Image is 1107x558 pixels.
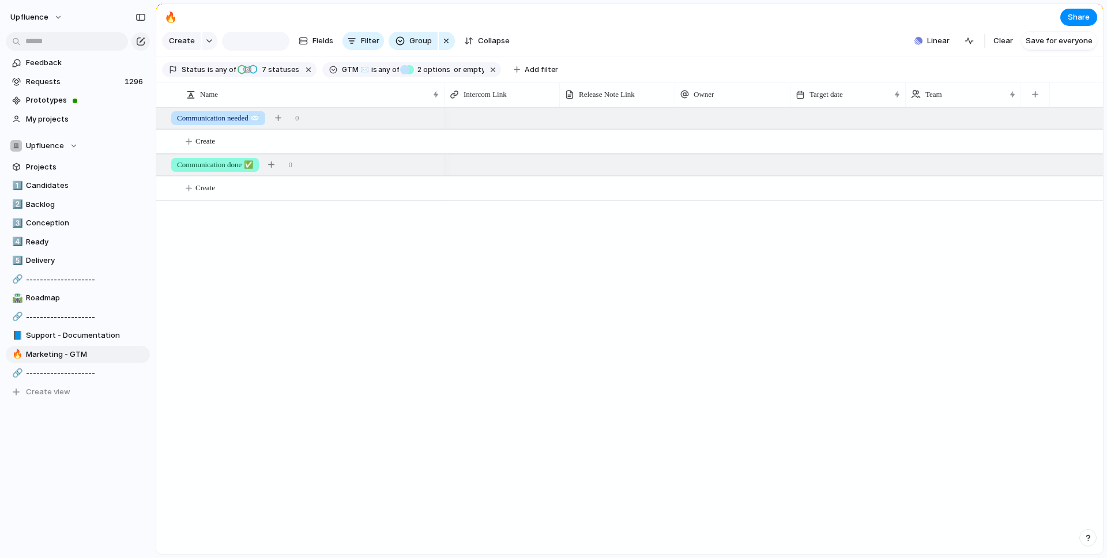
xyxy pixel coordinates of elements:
span: Add filter [525,65,558,75]
span: Prototypes [26,95,146,106]
span: 2 [414,65,423,74]
span: Roadmap [26,292,146,304]
a: Projects [6,159,150,176]
button: Save for everyone [1021,32,1097,50]
span: Conception [26,217,146,229]
span: Clear [993,35,1013,47]
div: 2️⃣ [12,198,20,211]
span: is [208,65,213,75]
span: Fields [312,35,333,47]
button: Share [1060,9,1097,26]
button: 4️⃣ [10,236,22,248]
a: 2️⃣Backlog [6,196,150,213]
span: any of [377,65,400,75]
div: 4️⃣Ready [6,233,150,251]
div: 🔥 [12,348,20,361]
span: Name [200,89,218,100]
a: 🛣️Roadmap [6,289,150,307]
span: any of [213,65,236,75]
button: 1️⃣ [10,180,22,191]
div: 📘 [12,329,20,342]
span: 1296 [125,76,145,88]
button: 3️⃣ [10,217,22,229]
button: 📘 [10,330,22,341]
div: 🔥 [164,9,177,25]
span: Release Note Link [579,89,635,100]
button: 🔥 [161,8,180,27]
span: Intercom Link [464,89,507,100]
span: Candidates [26,180,146,191]
span: 0 [289,159,293,171]
span: Upfluence [26,140,64,152]
button: Create view [6,383,150,401]
a: Requests1296 [6,73,150,91]
button: 🔗 [10,311,22,323]
button: 🔥 [10,349,22,360]
button: Upfluence [5,8,69,27]
span: Group [409,35,432,47]
button: 🔗 [10,367,22,379]
div: 🔗 [12,367,20,380]
span: Share [1068,12,1090,23]
span: Owner [694,89,714,100]
button: Group [389,32,438,50]
button: Collapse [460,32,514,50]
span: Create [195,135,215,147]
div: 🔗 [12,310,20,323]
span: Marketing - GTM [26,349,146,360]
span: Communication done ✅ [177,159,253,171]
a: 5️⃣Delivery [6,252,150,269]
a: Feedback [6,54,150,71]
a: 🔥Marketing - GTM [6,346,150,363]
div: 🛣️ [12,292,20,305]
div: 3️⃣ [12,217,20,230]
a: Prototypes [6,92,150,109]
span: Communication needed ✉️ [177,112,259,124]
button: isany of [369,63,402,76]
div: 5️⃣ [12,254,20,267]
span: Delivery [26,255,146,266]
a: 🔗-------------------- [6,308,150,326]
span: My projects [26,114,146,125]
div: 1️⃣ [12,179,20,193]
span: Support - Documentation [26,330,146,341]
span: statuses [258,65,299,75]
span: 7 [258,65,268,74]
span: GTM ✉️ [342,65,369,75]
a: My projects [6,111,150,128]
button: Add filter [507,62,565,78]
button: Linear [910,32,954,50]
button: isany of [205,63,238,76]
button: Filter [342,32,384,50]
span: Target date [809,89,843,100]
button: 2 optionsor empty [400,63,486,76]
span: Create [195,182,215,194]
a: 📘Support - Documentation [6,327,150,344]
span: -------------------- [26,367,146,379]
span: Feedback [26,57,146,69]
a: 🔗-------------------- [6,271,150,288]
span: Linear [927,35,950,47]
a: 1️⃣Candidates [6,177,150,194]
span: Create [169,35,195,47]
a: 🔗-------------------- [6,364,150,382]
div: 4️⃣ [12,235,20,248]
span: Backlog [26,199,146,210]
span: Save for everyone [1026,35,1093,47]
span: or empty [452,65,484,75]
button: 2️⃣ [10,199,22,210]
span: Create view [26,386,70,398]
button: 7 statuses [237,63,302,76]
button: 🔗 [10,274,22,285]
span: 0 [295,112,299,124]
span: Ready [26,236,146,248]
